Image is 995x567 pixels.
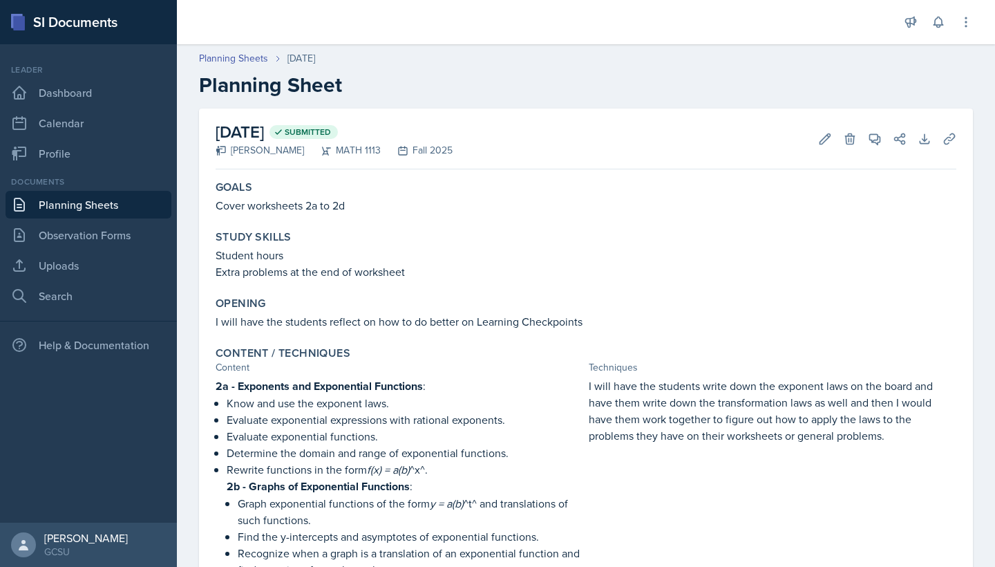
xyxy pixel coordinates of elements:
[216,230,292,244] label: Study Skills
[287,51,315,66] div: [DATE]
[6,64,171,76] div: Leader
[216,313,956,330] p: I will have the students reflect on how to do better on Learning Checkpoints
[285,127,331,138] span: Submitted
[381,143,453,158] div: Fall 2025
[44,545,128,559] div: GCSU
[6,191,171,219] a: Planning Sheets
[6,252,171,279] a: Uploads
[216,197,956,214] p: Cover worksheets 2a to 2d
[227,395,583,411] p: Know and use the exponent laws.
[238,495,583,528] p: Graph exponential functions of the form ^t^ and translations of such functions.
[227,428,583,445] p: Evaluate exponential functions.
[589,378,956,444] p: I will have the students write down the exponent laws on the board and have them write down the t...
[216,360,583,375] div: Content
[216,180,252,194] label: Goals
[430,496,464,511] em: y = a(b)
[199,51,268,66] a: Planning Sheets
[216,346,350,360] label: Content / Techniques
[216,120,453,145] h2: [DATE]
[216,247,956,263] p: Student hours
[6,140,171,167] a: Profile
[227,445,583,461] p: Determine the domain and range of exponential functions.
[6,109,171,137] a: Calendar
[238,528,583,545] p: Find the y-intercepts and asymptotes of exponential functions.
[6,176,171,188] div: Documents
[6,282,171,310] a: Search
[227,478,583,495] p: :
[199,73,973,97] h2: Planning Sheet
[216,378,583,395] p: :
[304,143,381,158] div: MATH 1113
[227,411,583,428] p: Evaluate exponential expressions with rational exponents.
[227,478,410,494] strong: 2b - Graphs of Exponential Functions
[44,531,128,545] div: [PERSON_NAME]
[367,462,410,477] em: f(x) = a(b)
[589,360,956,375] div: Techniques
[6,221,171,249] a: Observation Forms
[216,143,304,158] div: [PERSON_NAME]
[6,331,171,359] div: Help & Documentation
[216,378,423,394] strong: 2a - Exponents and Exponential Functions
[216,297,266,310] label: Opening
[216,263,956,280] p: Extra problems at the end of worksheet
[6,79,171,106] a: Dashboard
[227,461,583,478] p: Rewrite functions in the form ^x^.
